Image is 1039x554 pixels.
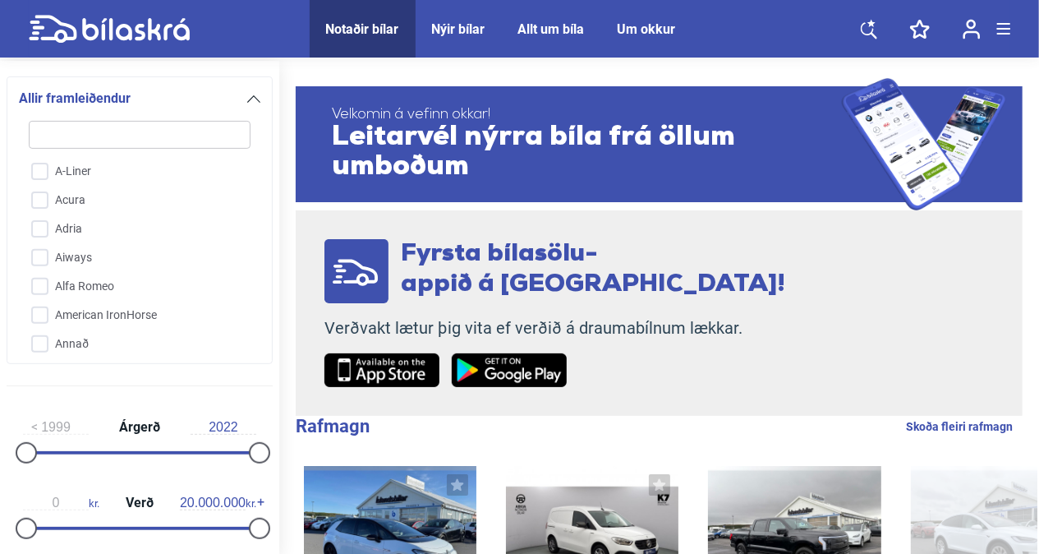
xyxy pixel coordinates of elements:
[122,496,158,510] span: Verð
[296,416,370,436] b: Rafmagn
[324,318,785,339] p: Verðvakt lætur þig vita ef verðið á draumabílnum lækkar.
[401,242,785,298] span: Fyrsta bílasölu- appið á [GEOGRAPHIC_DATA]!
[518,21,585,37] a: Allt um bíla
[23,496,99,510] span: kr.
[332,107,842,123] span: Velkomin á vefinn okkar!
[115,421,164,434] span: Árgerð
[963,19,981,39] img: user-login.svg
[332,123,842,182] span: Leitarvél nýrra bíla frá öllum umboðum
[19,87,131,110] span: Allir framleiðendur
[906,416,1013,437] a: Skoða fleiri rafmagn
[296,78,1023,210] a: Velkomin á vefinn okkar!Leitarvél nýrra bíla frá öllum umboðum
[180,496,256,510] span: kr.
[618,21,676,37] a: Um okkur
[432,21,485,37] a: Nýir bílar
[326,21,399,37] a: Notaðir bílar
